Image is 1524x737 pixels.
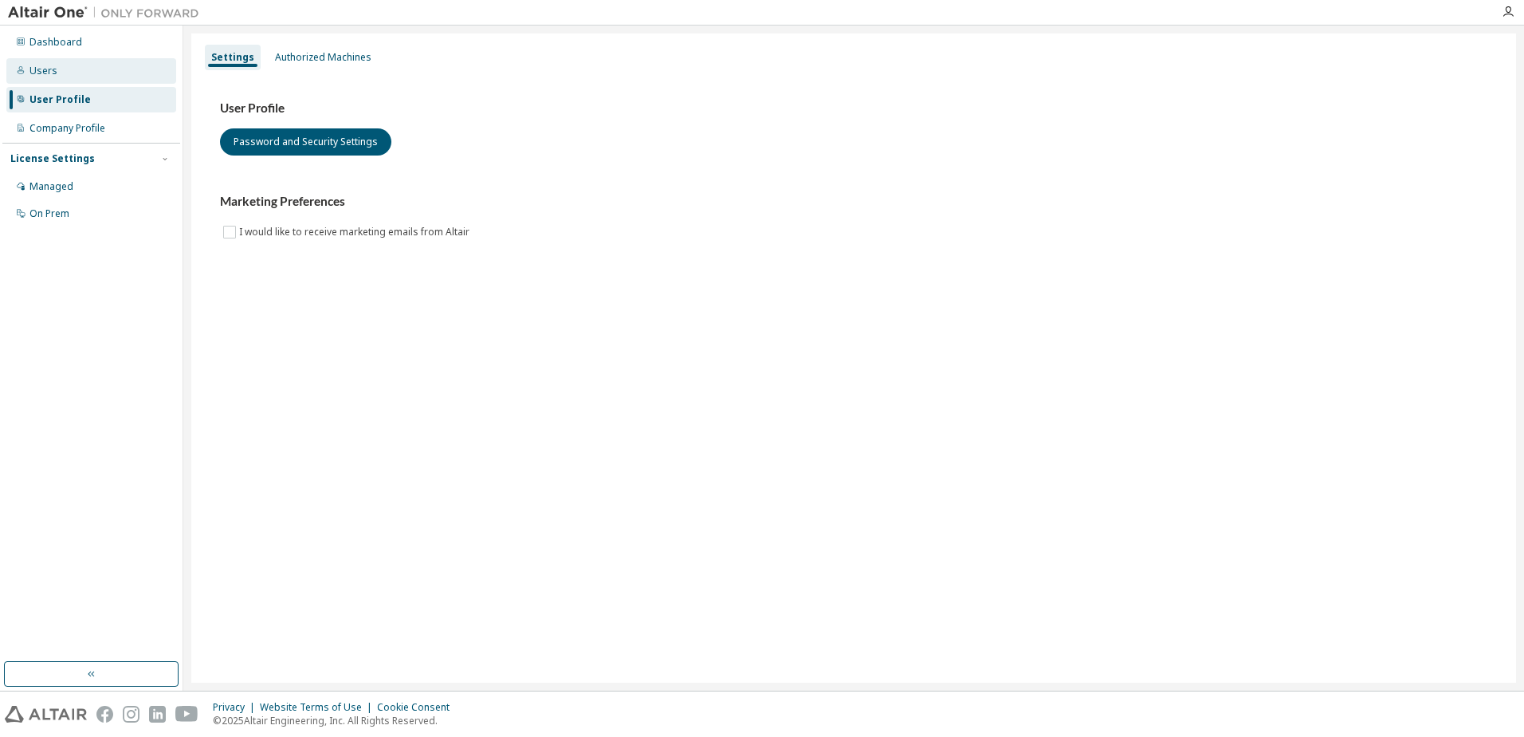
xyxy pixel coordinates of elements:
p: © 2025 Altair Engineering, Inc. All Rights Reserved. [213,714,459,727]
img: facebook.svg [96,706,113,723]
h3: Marketing Preferences [220,194,1487,210]
div: User Profile [29,93,91,106]
div: Cookie Consent [377,701,459,714]
div: On Prem [29,207,69,220]
h3: User Profile [220,100,1487,116]
img: linkedin.svg [149,706,166,723]
button: Password and Security Settings [220,128,391,156]
div: Users [29,65,57,77]
div: Privacy [213,701,260,714]
img: altair_logo.svg [5,706,87,723]
div: License Settings [10,152,95,165]
label: I would like to receive marketing emails from Altair [239,223,473,242]
div: Managed [29,180,73,193]
div: Dashboard [29,36,82,49]
div: Company Profile [29,122,105,135]
div: Settings [211,51,254,64]
div: Website Terms of Use [260,701,377,714]
div: Authorized Machines [275,51,371,64]
img: youtube.svg [175,706,198,723]
img: Altair One [8,5,207,21]
img: instagram.svg [123,706,139,723]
